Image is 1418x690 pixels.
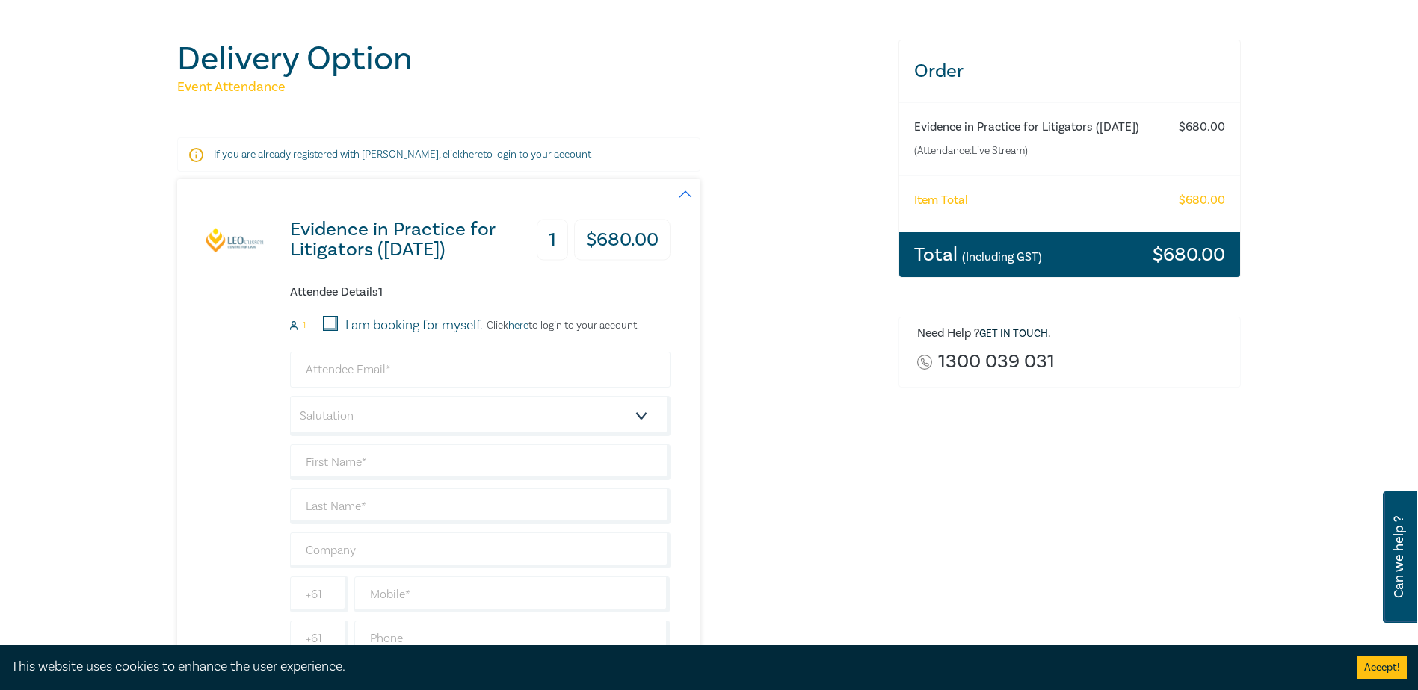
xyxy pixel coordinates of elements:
[1392,500,1406,614] span: Can we help ?
[483,320,639,332] p: Click to login to your account.
[303,320,306,331] small: 1
[290,444,671,480] input: First Name*
[1153,245,1225,264] h3: $ 680.00
[290,532,671,568] input: Company
[290,576,348,612] input: +61
[177,78,881,96] h5: Event Attendance
[290,352,671,388] input: Attendee Email*
[914,143,1166,158] small: (Attendance: Live Stream )
[206,227,265,253] img: Evidence in Practice for Litigators (Oct 2025)
[354,621,671,656] input: Phone
[962,249,1042,264] small: (Including GST)
[979,327,1048,341] a: Get in touch
[177,40,881,78] h1: Delivery Option
[214,147,664,162] p: If you are already registered with [PERSON_NAME], click to login to your account
[290,621,348,656] input: +61
[290,285,671,299] h6: Attendee Details 1
[508,319,528,332] a: here
[914,120,1166,134] h6: Evidence in Practice for Litigators ([DATE])
[899,40,1241,102] h3: Order
[914,245,1042,264] h3: Total
[1179,120,1225,134] h6: $ 680.00
[917,326,1230,341] h6: Need Help ? .
[290,488,671,524] input: Last Name*
[11,657,1334,677] div: This website uses cookies to enhance the user experience.
[345,316,483,335] label: I am booking for myself.
[914,193,968,208] h6: Item Total
[938,352,1055,372] a: 1300 039 031
[1357,656,1407,679] button: Accept cookies
[537,220,568,261] h3: 1
[1179,193,1225,208] h6: $ 680.00
[354,576,671,612] input: Mobile*
[574,220,671,261] h3: $ 680.00
[463,148,483,161] a: here
[290,220,536,260] h3: Evidence in Practice for Litigators ([DATE])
